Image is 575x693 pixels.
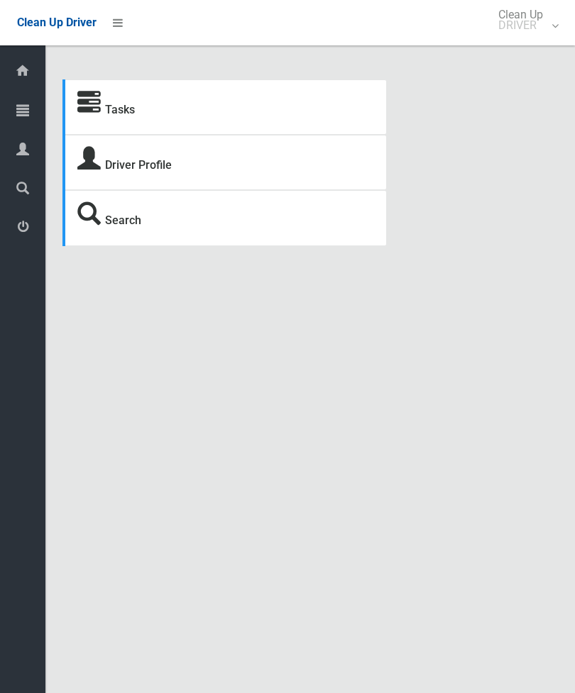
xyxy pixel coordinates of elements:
a: Tasks [105,103,135,116]
a: Search [105,214,141,227]
a: Clean Up Driver [17,12,97,33]
small: DRIVER [498,20,543,31]
span: Clean Up [491,9,557,31]
a: Driver Profile [105,158,172,172]
span: Clean Up Driver [17,16,97,29]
